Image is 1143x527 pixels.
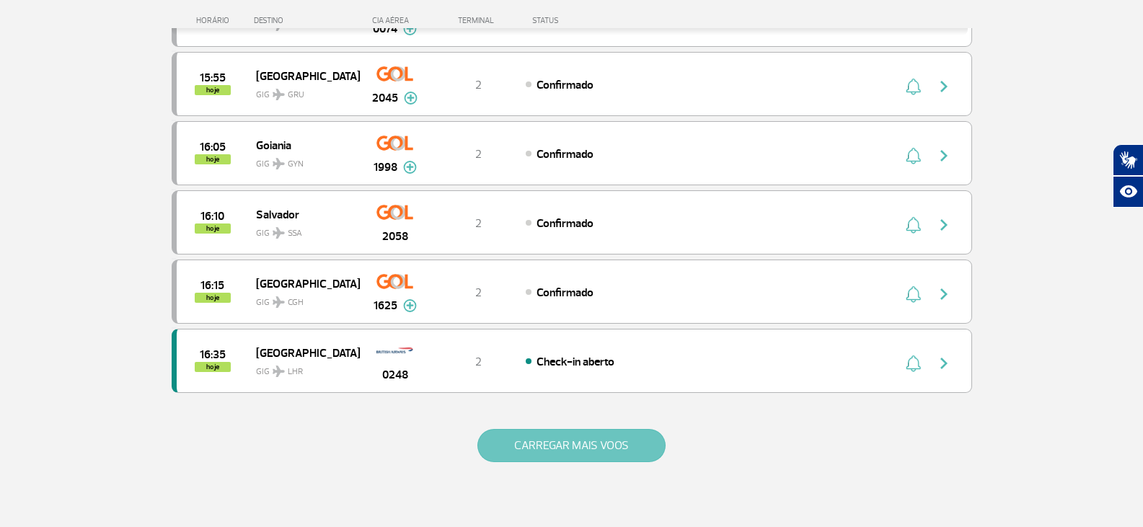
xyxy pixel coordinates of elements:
button: CARREGAR MAIS VOOS [477,429,666,462]
span: Confirmado [537,216,593,231]
span: Confirmado [537,78,593,92]
span: hoje [195,154,231,164]
img: destiny_airplane.svg [273,296,285,308]
span: GIG [256,219,348,240]
span: GRU [288,89,304,102]
button: Abrir recursos assistivos. [1113,176,1143,208]
img: mais-info-painel-voo.svg [403,161,417,174]
span: 0248 [382,366,408,384]
span: LHR [288,366,303,378]
span: 2025-08-28 16:05:00 [200,142,226,152]
div: STATUS [525,16,643,25]
span: 2 [475,216,482,231]
span: GYN [288,158,304,171]
img: sino-painel-voo.svg [906,78,921,95]
img: destiny_airplane.svg [273,366,285,377]
span: [GEOGRAPHIC_DATA] [256,343,348,362]
img: seta-direita-painel-voo.svg [935,285,953,303]
span: hoje [195,293,231,303]
span: GIG [256,358,348,378]
span: Confirmado [537,285,593,300]
span: hoje [195,362,231,372]
img: mais-info-painel-voo.svg [404,92,418,105]
img: seta-direita-painel-voo.svg [935,216,953,234]
span: CGH [288,296,304,309]
span: GIG [256,288,348,309]
span: 2025-08-28 15:55:00 [200,73,226,83]
span: Salvador [256,205,348,223]
div: HORÁRIO [176,16,255,25]
span: SSA [288,227,302,240]
span: 2 [475,78,482,92]
span: 2058 [382,228,408,245]
img: sino-painel-voo.svg [906,355,921,372]
div: Plugin de acessibilidade da Hand Talk. [1113,144,1143,208]
span: [GEOGRAPHIC_DATA] [256,274,348,293]
span: hoje [195,85,231,95]
span: 2 [475,355,482,369]
span: Confirmado [537,147,593,161]
span: GIG [256,81,348,102]
span: 1625 [374,297,397,314]
span: Goiania [256,136,348,154]
span: 1998 [374,159,397,176]
span: 2025-08-28 16:10:00 [200,211,224,221]
img: sino-painel-voo.svg [906,216,921,234]
div: DESTINO [254,16,359,25]
span: Check-in aberto [537,355,614,369]
span: [GEOGRAPHIC_DATA] [256,66,348,85]
img: seta-direita-painel-voo.svg [935,355,953,372]
span: GIG [256,150,348,171]
span: 2025-08-28 16:15:00 [200,280,224,291]
span: 2 [475,147,482,161]
img: destiny_airplane.svg [273,158,285,169]
div: CIA AÉREA [359,16,431,25]
span: 2025-08-28 16:35:00 [200,350,226,360]
img: seta-direita-painel-voo.svg [935,78,953,95]
img: sino-painel-voo.svg [906,147,921,164]
button: Abrir tradutor de língua de sinais. [1113,144,1143,176]
img: sino-painel-voo.svg [906,285,921,303]
span: 2 [475,285,482,300]
img: seta-direita-painel-voo.svg [935,147,953,164]
img: mais-info-painel-voo.svg [403,299,417,312]
div: TERMINAL [431,16,525,25]
span: 2045 [372,89,398,107]
img: destiny_airplane.svg [273,89,285,100]
span: hoje [195,223,231,234]
img: destiny_airplane.svg [273,227,285,239]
